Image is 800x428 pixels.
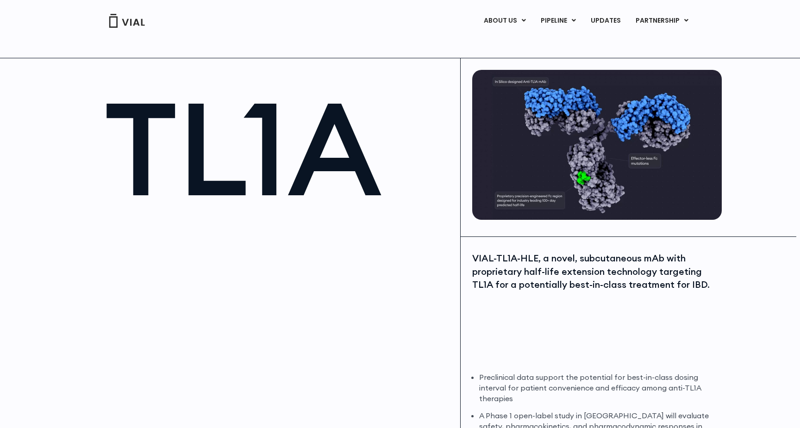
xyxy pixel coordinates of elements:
[628,13,696,29] a: PARTNERSHIPMenu Toggle
[108,14,145,28] img: Vial Logo
[583,13,628,29] a: UPDATES
[104,84,451,213] h1: TL1A
[479,372,719,404] li: Preclinical data support the potential for best-in-class dosing interval for patient convenience ...
[472,70,722,220] img: TL1A antibody diagram.
[472,252,719,292] div: VIAL-TL1A-HLE, a novel, subcutaneous mAb with proprietary half-life extension technology targetin...
[533,13,583,29] a: PIPELINEMenu Toggle
[476,13,533,29] a: ABOUT USMenu Toggle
